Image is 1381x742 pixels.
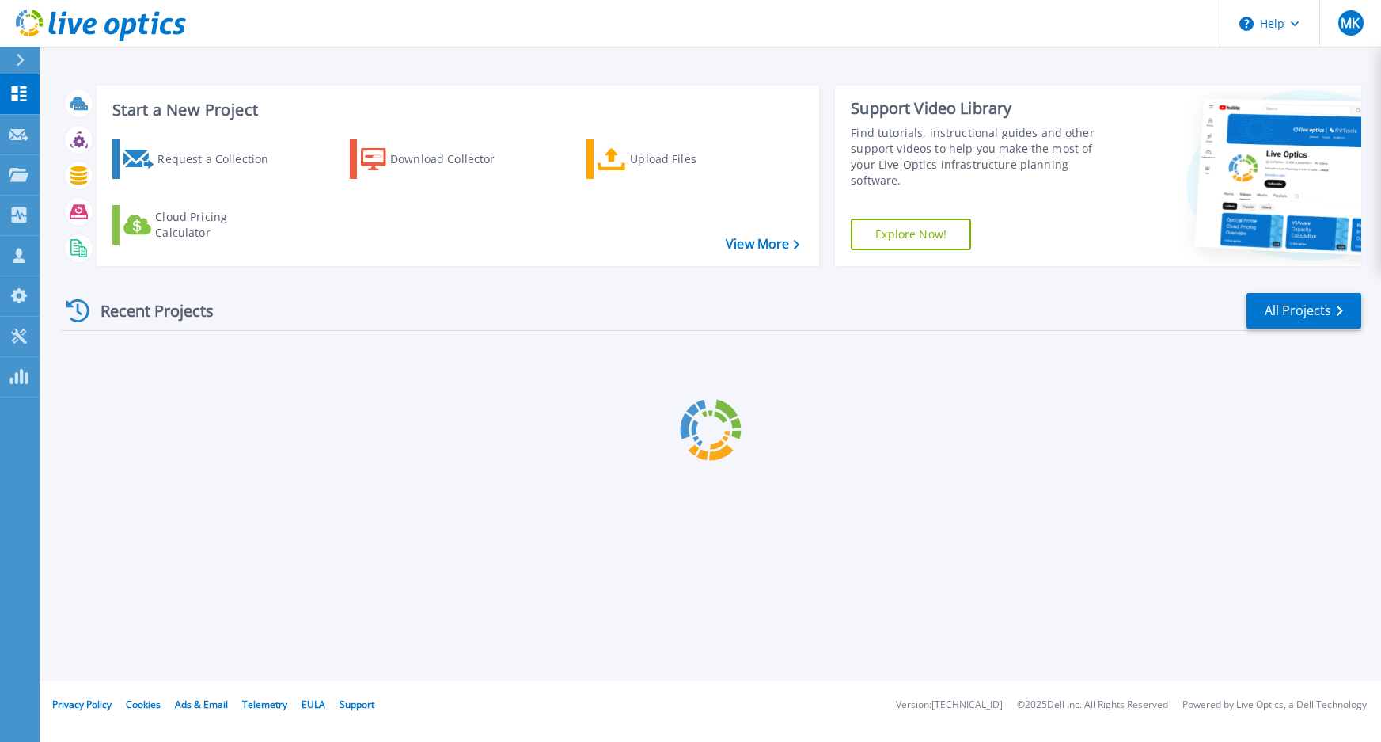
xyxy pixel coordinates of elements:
li: © 2025 Dell Inc. All Rights Reserved [1017,700,1168,710]
h3: Start a New Project [112,101,799,119]
a: Telemetry [242,698,287,711]
div: Upload Files [630,143,757,175]
div: Support Video Library [851,98,1117,119]
a: EULA [302,698,325,711]
a: All Projects [1246,293,1361,329]
a: Request a Collection [112,139,289,179]
div: Find tutorials, instructional guides and other support videos to help you make the most of your L... [851,125,1117,188]
li: Powered by Live Optics, a Dell Technology [1182,700,1367,710]
a: Download Collector [350,139,526,179]
a: Cookies [126,698,161,711]
div: Cloud Pricing Calculator [155,209,282,241]
span: MK [1341,17,1360,29]
a: Explore Now! [851,219,971,250]
a: Privacy Policy [52,698,112,711]
div: Recent Projects [61,291,235,330]
li: Version: [TECHNICAL_ID] [896,700,1003,710]
a: Cloud Pricing Calculator [112,205,289,245]
div: Download Collector [390,143,517,175]
a: Upload Files [586,139,763,179]
a: Support [340,698,374,711]
div: Request a Collection [157,143,284,175]
a: Ads & Email [175,698,228,711]
a: View More [726,237,799,252]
